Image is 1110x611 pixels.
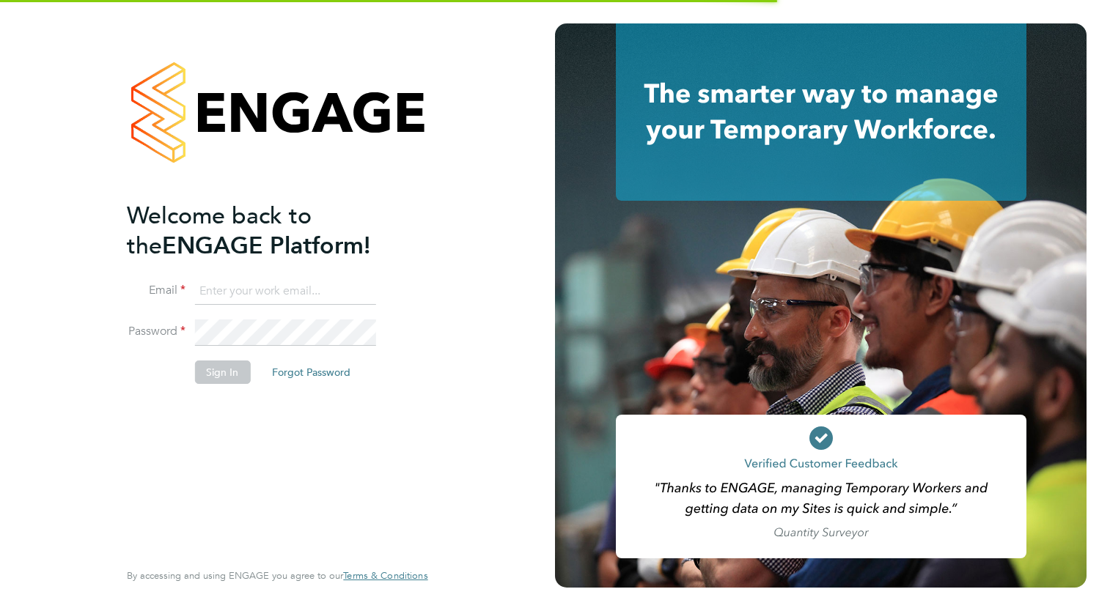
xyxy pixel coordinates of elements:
span: Welcome back to the [127,201,312,260]
button: Forgot Password [260,360,362,384]
a: Terms & Conditions [343,570,427,582]
h2: ENGAGE Platform! [127,201,413,261]
button: Sign In [194,360,250,384]
span: By accessing and using ENGAGE you agree to our [127,569,427,582]
input: Enter your work email... [194,278,375,305]
label: Email [127,283,185,298]
label: Password [127,324,185,339]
